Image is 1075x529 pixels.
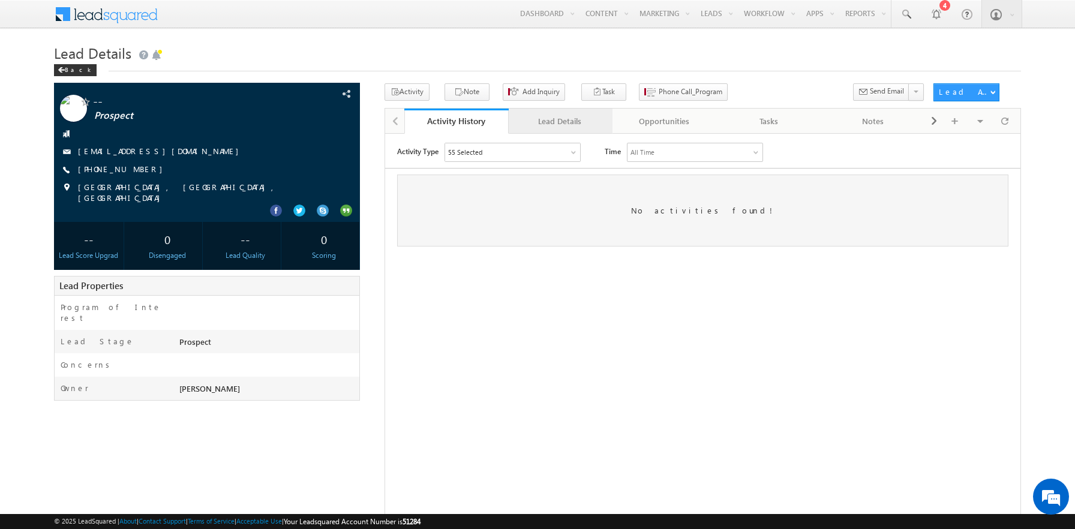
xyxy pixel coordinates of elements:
[61,336,134,347] label: Lead Stage
[54,64,103,74] a: Back
[179,383,240,393] span: [PERSON_NAME]
[622,114,706,128] div: Opportunities
[639,83,728,101] button: Phone Call_Program
[78,146,245,156] a: [EMAIL_ADDRESS][DOMAIN_NAME]
[61,383,89,393] label: Owner
[659,86,722,97] span: Phone Call_Program
[61,302,165,323] label: Program of Interest
[385,83,430,101] button: Activity
[581,83,626,101] button: Task
[853,83,909,101] button: Send Email
[54,43,131,62] span: Lead Details
[245,13,269,24] div: All Time
[12,41,623,113] div: No activities found!
[59,279,123,291] span: Lead Properties
[404,109,509,134] a: Activity History
[933,83,999,101] button: Lead Actions
[214,250,278,261] div: Lead Quality
[214,228,278,250] div: --
[284,517,421,526] span: Your Leadsquared Account Number is
[503,83,565,101] button: Add Inquiry
[60,10,195,28] div: Sales Activity,Program,Email Bounced,Email Link Clicked,Email Marked Spam & 50 more..
[518,114,602,128] div: Lead Details
[726,114,810,128] div: Tasks
[54,516,421,527] span: © 2025 LeadSquared | | | | |
[445,83,490,101] button: Note
[60,95,87,126] img: Profile photo
[94,110,286,122] span: Prospect
[57,250,121,261] div: Lead Score Upgrad
[236,517,282,525] a: Acceptable Use
[78,182,328,203] span: [GEOGRAPHIC_DATA], [GEOGRAPHIC_DATA], [GEOGRAPHIC_DATA]
[870,86,904,97] span: Send Email
[135,250,199,261] div: Disengaged
[54,64,97,76] div: Back
[57,228,121,250] div: --
[135,228,199,250] div: 0
[119,517,137,525] a: About
[821,109,926,134] a: Notes
[612,109,717,134] a: Opportunities
[413,115,500,127] div: Activity History
[176,336,359,353] div: Prospect
[939,86,990,97] div: Lead Actions
[523,86,560,97] span: Add Inquiry
[403,517,421,526] span: 51284
[292,250,356,261] div: Scoring
[12,9,53,27] span: Activity Type
[78,164,169,176] span: [PHONE_NUMBER]
[188,517,235,525] a: Terms of Service
[509,109,613,134] a: Lead Details
[292,228,356,250] div: 0
[61,359,114,370] label: Concerns
[93,95,284,107] span: --
[220,9,236,27] span: Time
[717,109,821,134] a: Tasks
[139,517,186,525] a: Contact Support
[63,13,97,24] div: 55 Selected
[831,114,915,128] div: Notes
